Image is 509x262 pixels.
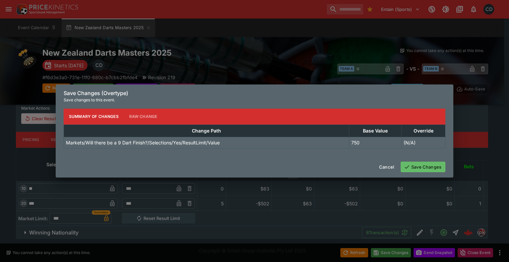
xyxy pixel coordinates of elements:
p: Markets/Will there be a 9 Dart Finish?/Selections/Yes/ResultLimit/Value [66,139,220,146]
h6: Save Changes (Overtype) [64,90,445,97]
th: Base Value [349,125,402,137]
th: Change Path [64,125,349,137]
button: Raw Change [124,109,163,125]
button: Cancel [375,162,398,172]
button: Save Changes [401,162,445,172]
button: Summary of Changes [64,109,124,125]
td: 750 [349,137,402,148]
p: Save changes to this event. [64,97,445,103]
th: Override [402,125,445,137]
td: (N/A) [402,137,445,148]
